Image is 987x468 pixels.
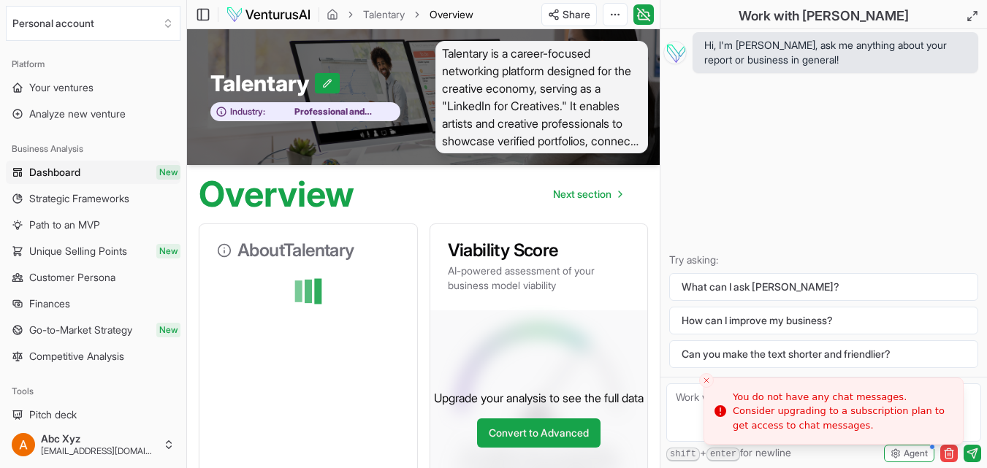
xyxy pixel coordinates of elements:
a: Finances [6,292,180,315]
span: Talentary [210,70,315,96]
nav: breadcrumb [327,7,473,22]
span: Overview [430,7,473,22]
span: New [156,323,180,337]
span: Talentary is a career-focused networking platform designed for the creative economy, serving as a... [435,41,649,153]
kbd: enter [706,448,740,461]
span: Path to an MVP [29,218,100,232]
div: Business Analysis [6,137,180,161]
div: Platform [6,53,180,76]
button: Select an organization [6,6,180,41]
a: Customer Persona [6,266,180,289]
button: Agent [884,445,934,462]
kbd: shift [666,448,700,461]
button: Share [541,3,597,26]
a: Pitch deck [6,403,180,426]
span: Share [563,7,590,22]
a: Analyze new venture [6,102,180,126]
h1: Overview [199,177,354,212]
div: You do not have any chat messages. Consider upgrading to a subscription plan to get access to cha... [733,390,951,433]
a: Strategic Frameworks [6,187,180,210]
p: Upgrade your analysis to see the full data [434,389,644,407]
a: Go to next page [541,180,633,209]
a: Path to an MVP [6,213,180,237]
span: New [156,244,180,258]
span: Next section [553,187,611,202]
span: Professional and Management Development Training [265,106,392,118]
a: Go-to-Market StrategyNew [6,318,180,342]
span: Your ventures [29,80,94,95]
img: logo [226,6,311,23]
a: Convert to Advanced [477,418,601,448]
h3: Viability Score [448,242,630,259]
h3: About Talentary [217,242,400,259]
span: Industry: [230,106,265,118]
img: Vera [663,41,687,64]
span: Pitch deck [29,407,77,422]
span: New [156,165,180,180]
span: Finances [29,296,70,311]
a: Unique Selling PointsNew [6,239,180,263]
span: Dashboard [29,165,80,180]
h2: Work with [PERSON_NAME] [739,6,909,26]
a: DashboardNew [6,161,180,184]
p: Try asking: [669,253,978,267]
span: Competitive Analysis [29,349,124,364]
span: Agent [904,448,928,459]
nav: pagination [541,180,633,209]
span: Unique Selling Points [29,244,127,258]
button: Close toast [699,373,714,388]
button: Industry:Professional and Management Development Training [210,102,400,122]
span: Abc Xyz [41,432,157,445]
span: + for newline [666,445,791,461]
button: What can I ask [PERSON_NAME]? [669,273,978,301]
span: Go-to-Market Strategy [29,323,132,337]
span: [EMAIL_ADDRESS][DOMAIN_NAME] [41,445,157,457]
div: Tools [6,380,180,403]
a: Competitive Analysis [6,345,180,368]
button: Abc Xyz[EMAIL_ADDRESS][DOMAIN_NAME] [6,427,180,462]
span: Analyze new venture [29,107,126,121]
button: Can you make the text shorter and friendlier? [669,340,978,368]
span: Customer Persona [29,270,115,285]
a: Your ventures [6,76,180,99]
a: Talentary [363,7,405,22]
span: Hi, I'm [PERSON_NAME], ask me anything about your report or business in general! [704,38,967,67]
span: Strategic Frameworks [29,191,129,206]
p: AI-powered assessment of your business model viability [448,264,630,293]
button: How can I improve my business? [669,307,978,334]
img: ACg8ocL-uyH6S6hAND-Gstv_SvAsdEVSOZyzFDHoNBipUmDgsyvzLA=s96-c [12,433,35,456]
